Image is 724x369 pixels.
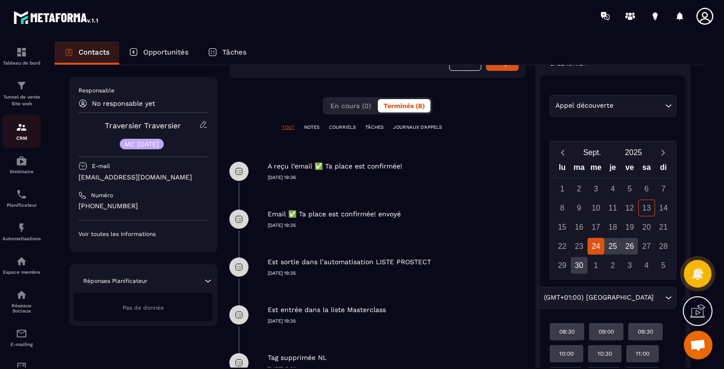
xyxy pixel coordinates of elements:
p: Email ✅ Ta place est confirmée! envoyé [268,210,401,219]
div: 22 [554,238,571,255]
a: automationsautomationsAutomatisations [2,215,41,248]
div: 4 [604,180,621,197]
img: scheduler [16,189,27,200]
div: lu [554,161,570,178]
img: automations [16,256,27,267]
img: formation [16,122,27,133]
div: di [655,161,672,178]
div: sa [638,161,655,178]
p: Numéro [91,191,113,199]
div: 21 [655,219,672,235]
p: Réseaux Sociaux [2,303,41,313]
div: 28 [655,238,672,255]
a: Contacts [55,42,119,65]
div: Ouvrir le chat [684,331,713,359]
a: automationsautomationsEspace membre [2,248,41,282]
p: [EMAIL_ADDRESS][DOMAIN_NAME] [79,173,208,182]
p: Webinaire [2,169,41,174]
div: 2 [571,180,588,197]
div: ve [621,161,638,178]
p: Automatisations [2,236,41,241]
div: 10 [588,200,604,216]
p: Contacts [79,48,110,56]
div: 2 [604,257,621,274]
p: COURRIELS [329,124,356,131]
a: social-networksocial-networkRéseaux Sociaux [2,282,41,321]
p: Est sortie dans l’automatisation LISTE PROSTECT [268,257,431,267]
a: schedulerschedulerPlanificateur [2,181,41,215]
p: [DATE] 19:35 [268,222,526,229]
a: emailemailE-mailing [2,321,41,354]
span: (GMT+01:00) [GEOGRAPHIC_DATA] [542,292,656,303]
div: 29 [554,257,571,274]
span: Appel découverte [554,101,616,111]
p: 10:30 [598,350,612,358]
div: 25 [604,238,621,255]
p: Tag supprimée NL [268,353,327,362]
p: TOUT [282,124,294,131]
p: 09:30 [638,328,653,335]
div: 3 [588,180,604,197]
div: 16 [571,219,588,235]
div: 26 [621,238,638,255]
button: Next month [654,146,672,159]
p: 08:30 [559,328,575,335]
p: [DATE] 19:35 [268,318,526,324]
a: Opportunités [119,42,198,65]
a: formationformationTunnel de vente Site web [2,73,41,114]
img: automations [16,222,27,234]
p: [DATE] 19:35 [268,270,526,277]
div: 9 [571,200,588,216]
div: 1 [554,180,571,197]
button: Open years overlay [613,144,654,161]
p: [DATE] 19:36 [268,174,526,181]
a: automationsautomationsWebinaire [2,148,41,181]
img: formation [16,46,27,58]
img: automations [16,155,27,167]
a: Tâches [198,42,256,65]
button: Terminés (8) [378,99,430,112]
div: 24 [588,238,604,255]
p: 11:00 [636,350,649,358]
div: 18 [604,219,621,235]
div: 13 [638,200,655,216]
p: Tableau de bord [2,60,41,66]
p: Responsable [79,87,208,94]
img: social-network [16,289,27,301]
p: Voir toutes les informations [79,230,208,238]
div: 30 [571,257,588,274]
p: MC [DATE] [124,141,159,147]
p: A reçu l’email ✅ Ta place est confirmée! [268,162,402,171]
button: Open months overlay [572,144,613,161]
div: Search for option [550,95,677,117]
a: formationformationCRM [2,114,41,148]
button: Previous month [554,146,572,159]
p: JOURNAUX D'APPELS [393,124,442,131]
img: logo [13,9,100,26]
p: 10:00 [559,350,574,358]
div: 15 [554,219,571,235]
div: 6 [638,180,655,197]
p: NOTES [304,124,319,131]
input: Search for option [656,292,663,303]
img: formation [16,80,27,91]
p: 09:00 [599,328,614,335]
div: 12 [621,200,638,216]
input: Search for option [616,101,663,111]
a: formationformationTableau de bord [2,39,41,73]
div: 8 [554,200,571,216]
p: Opportunités [143,48,189,56]
div: 5 [621,180,638,197]
p: TÂCHES [365,124,384,131]
div: 4 [638,257,655,274]
span: Pas de donnée [123,304,164,311]
p: Réponses Planificateur [83,277,147,285]
p: CRM [2,135,41,141]
div: Search for option [538,287,676,309]
div: 7 [655,180,672,197]
div: 17 [588,219,604,235]
p: Tunnel de vente Site web [2,94,41,107]
div: 14 [655,200,672,216]
div: je [604,161,621,178]
div: 23 [571,238,588,255]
